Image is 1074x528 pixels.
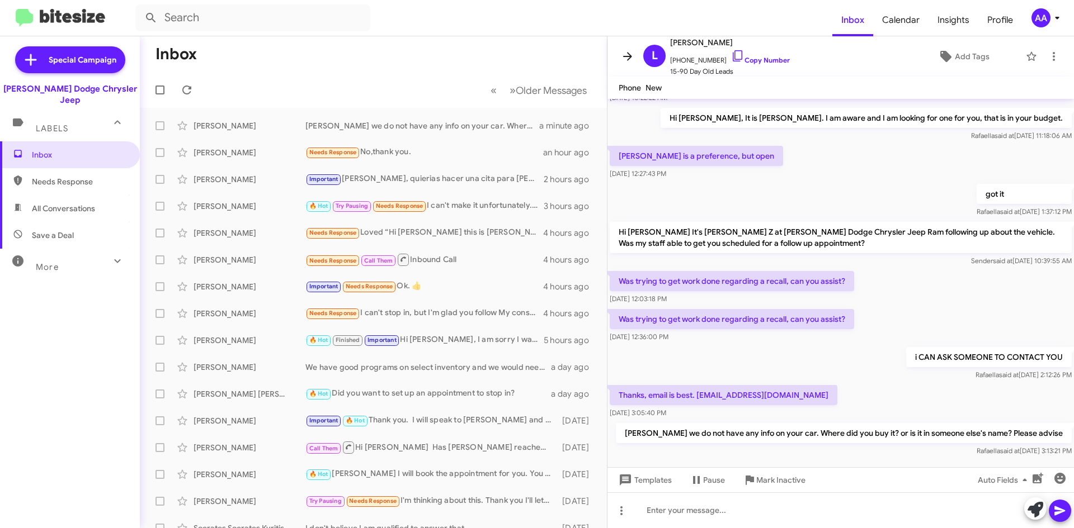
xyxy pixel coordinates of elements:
[610,408,666,417] span: [DATE] 3:05:40 PM
[616,470,672,490] span: Templates
[194,442,305,453] div: [PERSON_NAME]
[551,388,598,399] div: a day ago
[510,83,516,97] span: »
[309,310,357,317] span: Needs Response
[544,201,598,212] div: 3 hours ago
[906,347,1072,367] p: i CAN ASK SOMEONE TO CONTACT YOU
[929,4,978,36] a: Insights
[309,202,328,210] span: 🔥 Hot
[906,46,1020,66] button: Add Tags
[670,49,790,66] span: [PHONE_NUMBER]
[194,496,305,507] div: [PERSON_NAME]
[194,361,305,373] div: [PERSON_NAME]
[610,309,854,329] p: Was trying to get work done regarding a recall, can you assist?
[36,262,59,272] span: More
[610,332,668,341] span: [DATE] 12:36:00 PM
[1022,8,1062,27] button: AA
[309,257,357,264] span: Needs Response
[305,173,544,185] div: [PERSON_NAME], quierias hacer una cita para [PERSON_NAME]?
[616,423,1072,443] p: [PERSON_NAME] we do not have any info on your car. Where did you buy it? or is it in someone else...
[309,497,342,505] span: Try Pausing
[309,336,328,344] span: 🔥 Hot
[364,257,393,264] span: Call Them
[194,415,305,426] div: [PERSON_NAME]
[969,470,1040,490] button: Auto Fields
[305,280,543,293] div: Ok. 👍
[309,149,357,156] span: Needs Response
[607,470,681,490] button: Templates
[305,440,557,454] div: Hi [PERSON_NAME] Has [PERSON_NAME] reached out for you?
[543,254,598,265] div: 4 hours ago
[305,146,543,159] div: No,thank you.
[610,294,667,303] span: [DATE] 12:03:18 PM
[305,253,543,267] div: Inbound Call
[516,84,587,97] span: Older Messages
[49,54,116,65] span: Special Campaign
[32,203,95,214] span: All Conversations
[1000,207,1020,216] span: said at
[194,388,305,399] div: [PERSON_NAME] [PERSON_NAME]
[977,446,1072,455] span: Rafaella [DATE] 3:13:21 PM
[610,271,854,291] p: Was trying to get work done regarding a recall, can you assist?
[543,308,598,319] div: 4 hours ago
[646,83,662,93] span: New
[305,334,544,346] div: Hi [PERSON_NAME], I am sorry I was off. I will speak to your associate [DATE] and het back to you...
[971,131,1072,140] span: Rafaella [DATE] 11:18:06 AM
[309,229,357,236] span: Needs Response
[557,496,598,507] div: [DATE]
[194,201,305,212] div: [PERSON_NAME]
[703,470,725,490] span: Pause
[309,390,328,397] span: 🔥 Hot
[194,254,305,265] div: [PERSON_NAME]
[32,230,74,241] span: Save a Deal
[503,79,593,102] button: Next
[305,307,543,320] div: I can't stop in, but I'm glad you follow My construction company is in the market for a new and o...
[484,79,593,102] nav: Page navigation example
[376,202,423,210] span: Needs Response
[305,414,557,427] div: Thank you. I will speak to [PERSON_NAME] and have her contact you as soon as she gets in [DATE]. ...
[610,169,666,178] span: [DATE] 12:27:43 PM
[873,4,929,36] span: Calendar
[305,387,551,400] div: Did you want to set up an appointment to stop in?
[309,283,338,290] span: Important
[978,4,1022,36] a: Profile
[305,199,544,212] div: I can't make it unfortunately. I noticed I have some where to be at noon. We have time let's plan...
[32,149,127,160] span: Inbox
[544,335,598,346] div: 5 hours ago
[305,361,551,373] div: We have good programs on select inventory and we would need to take a look at your vehicle to get...
[976,370,1072,379] span: Rafaella [DATE] 2:12:26 PM
[832,4,873,36] a: Inbox
[993,256,1012,265] span: said at
[15,46,125,73] a: Special Campaign
[610,385,837,405] p: Thanks, email is best. [EMAIL_ADDRESS][DOMAIN_NAME]
[305,468,557,481] div: [PERSON_NAME] I will book the appointment for you. You can tell me which two later or [DATE] [PER...
[557,442,598,453] div: [DATE]
[557,469,598,480] div: [DATE]
[336,336,360,344] span: Finished
[652,47,658,65] span: L
[557,415,598,426] div: [DATE]
[551,361,598,373] div: a day ago
[32,176,127,187] span: Needs Response
[543,227,598,239] div: 4 hours ago
[305,226,543,239] div: Loved “Hi [PERSON_NAME] this is [PERSON_NAME] , Manager at [PERSON_NAME] Dodge Chrysler Jeep Ram....
[731,56,790,64] a: Copy Number
[999,370,1019,379] span: said at
[977,207,1072,216] span: Rafaella [DATE] 1:37:12 PM
[995,131,1014,140] span: said at
[368,336,397,344] span: Important
[543,147,598,158] div: an hour ago
[346,283,393,290] span: Needs Response
[349,497,397,505] span: Needs Response
[194,469,305,480] div: [PERSON_NAME]
[36,123,68,134] span: Labels
[194,227,305,239] div: [PERSON_NAME]
[309,175,338,183] span: Important
[1031,8,1051,27] div: AA
[194,120,305,131] div: [PERSON_NAME]
[309,417,338,424] span: Important
[681,470,734,490] button: Pause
